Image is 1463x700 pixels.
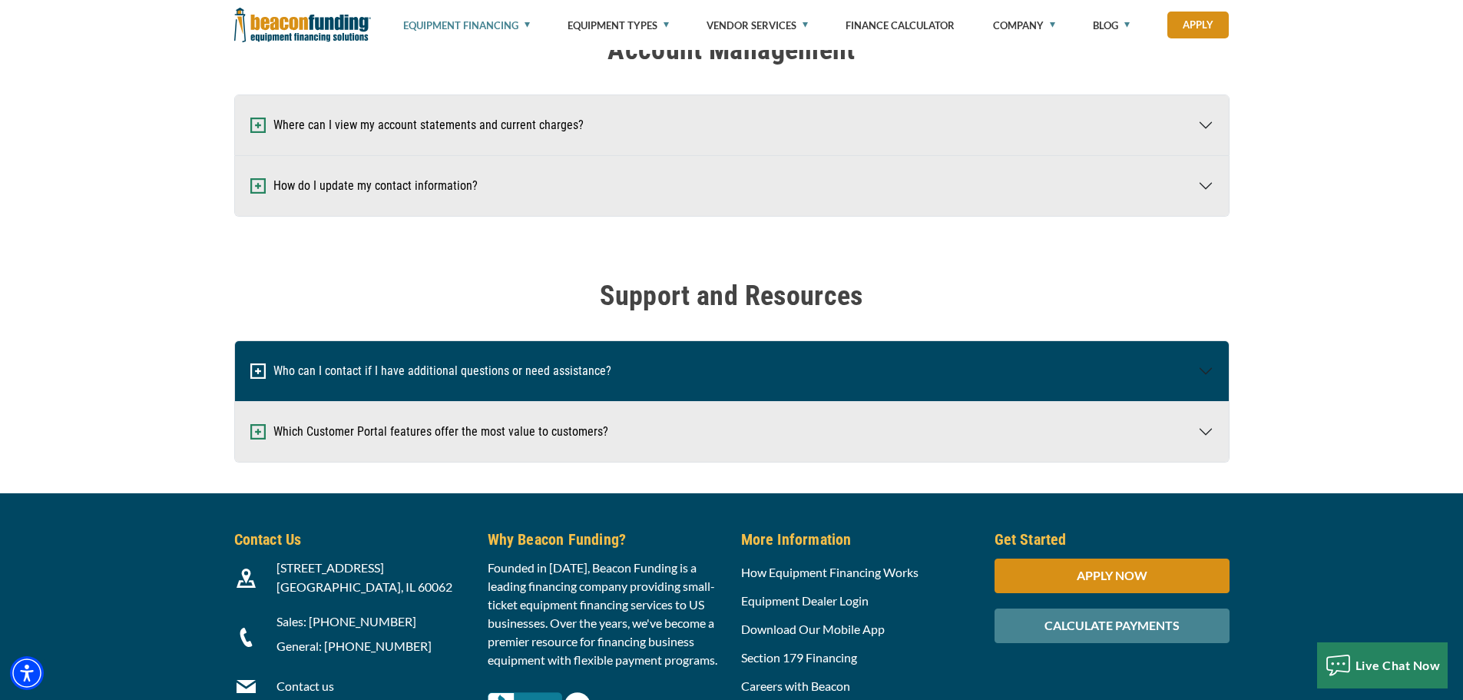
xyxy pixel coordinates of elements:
[276,678,334,693] a: Contact us
[234,528,469,551] h5: Contact Us
[995,618,1230,632] a: CALCULATE PAYMENTS
[995,609,1230,643] div: CALCULATE PAYMENTS
[741,650,857,665] a: Section 179 Financing
[235,156,1229,216] button: How do I update my contact information?
[995,559,1230,593] div: APPLY NOW
[741,593,869,608] a: Equipment Dealer Login
[1355,658,1441,672] span: Live Chat Now
[741,565,919,579] a: How Equipment Financing Works
[10,656,44,690] div: Accessibility Menu
[237,628,256,647] img: Beacon Funding Phone
[488,528,723,551] h5: Why Beacon Funding?
[741,678,850,693] a: Careers with Beacon
[276,560,452,594] span: [STREET_ADDRESS] [GEOGRAPHIC_DATA], IL 60062
[741,528,976,551] h5: More Information
[234,278,1230,314] h2: Support and Resources
[234,32,1230,68] h2: Account Management
[250,118,266,133] img: Expand and Collapse Icon
[250,178,266,194] img: Expand and Collapse Icon
[741,622,885,636] a: Download Our Mobile App
[995,528,1230,551] h5: Get Started
[276,612,469,631] p: Sales: [PHONE_NUMBER]
[250,424,266,440] img: Expand and Collapse Icon
[1317,642,1448,688] button: Live Chat Now
[276,637,469,655] p: General: [PHONE_NUMBER]
[237,569,256,588] img: Beacon Funding location
[235,95,1229,155] button: Where can I view my account statements and current charges?
[235,341,1229,401] button: Who can I contact if I have additional questions or need assistance?
[237,677,256,696] img: Beacon Funding Email Contact Icon
[995,568,1230,582] a: APPLY NOW
[235,402,1229,462] button: Which Customer Portal features offer the most value to customers?
[1167,12,1229,38] a: Apply
[250,363,266,379] img: Expand and Collapse Icon
[488,559,723,669] p: Founded in [DATE], Beacon Funding is a leading financing company providing small-ticket equipment...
